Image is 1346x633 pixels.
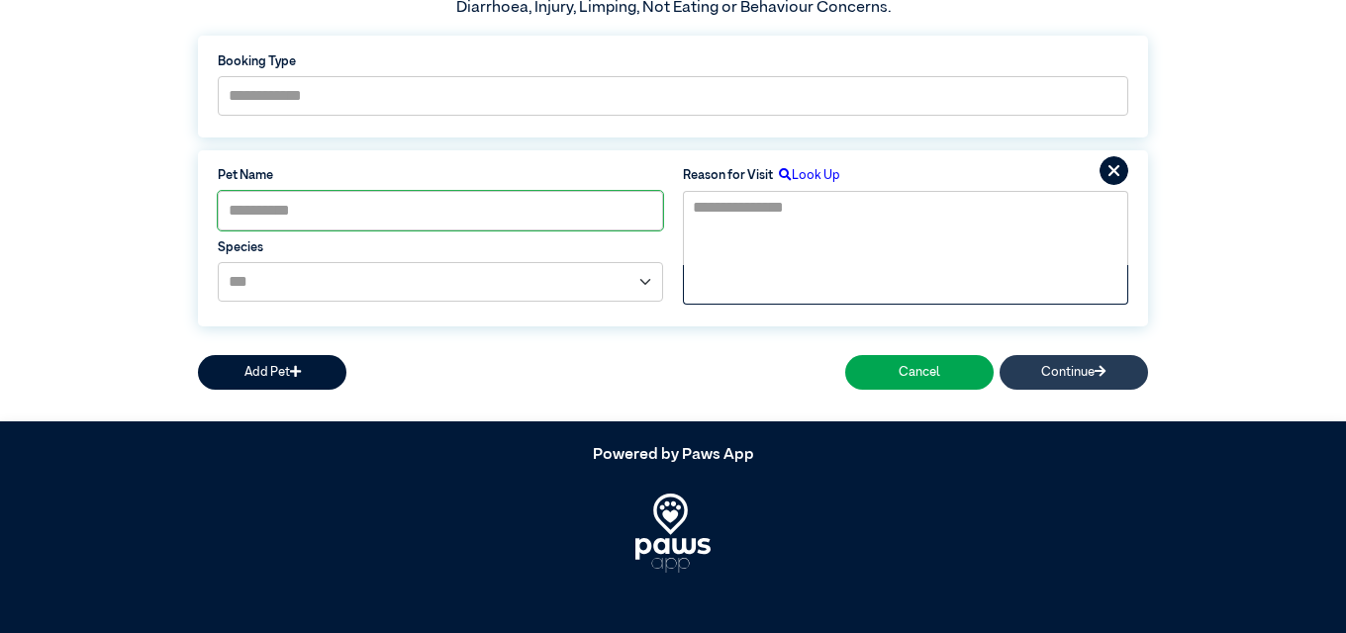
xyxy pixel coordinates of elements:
[218,238,663,257] label: Species
[198,446,1148,465] h5: Powered by Paws App
[218,52,1128,71] label: Booking Type
[1000,355,1148,390] button: Continue
[218,166,663,185] label: Pet Name
[683,166,773,185] label: Reason for Visit
[845,355,994,390] button: Cancel
[635,494,712,573] img: PawsApp
[198,355,346,390] button: Add Pet
[773,166,840,185] label: Look Up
